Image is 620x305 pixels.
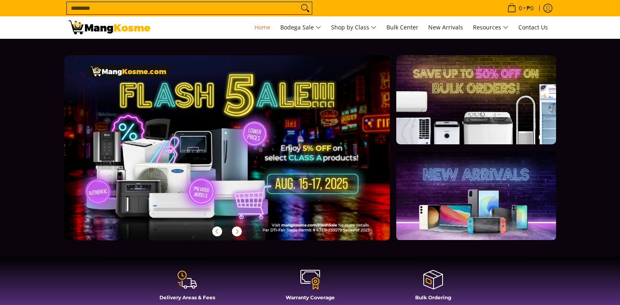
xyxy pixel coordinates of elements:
[505,4,536,13] span: •
[276,16,325,38] a: Bodega Sale
[68,20,150,34] img: Mang Kosme: Your Home Appliances Warehouse Sale Partner!
[253,294,368,301] h4: Warranty Coverage
[327,16,381,38] a: Shop by Class
[428,23,463,31] span: New Arrivals
[514,16,552,38] a: Contact Us
[518,5,523,11] span: 0
[382,16,422,38] a: Bulk Center
[299,2,312,14] button: Search
[250,16,275,38] a: Home
[386,23,418,31] span: Bulk Center
[331,22,377,33] span: Shop by Class
[280,22,321,33] span: Bodega Sale
[254,23,270,31] span: Home
[525,5,535,11] span: ₱0
[228,222,246,240] button: Next
[64,55,416,253] a: More
[130,294,245,301] h4: Delivery Areas & Fees
[473,22,509,33] span: Resources
[469,16,513,38] a: Resources
[159,16,552,38] nav: Main Menu
[208,222,226,240] button: Previous
[376,294,491,301] h4: Bulk Ordering
[518,23,548,31] span: Contact Us
[424,16,467,38] a: New Arrivals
